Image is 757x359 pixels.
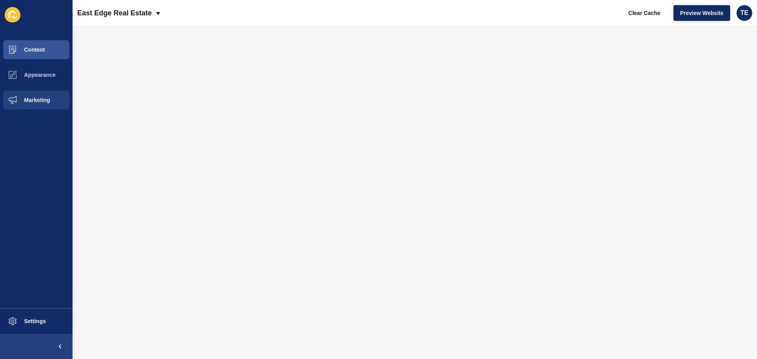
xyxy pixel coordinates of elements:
p: East Edge Real Estate [77,3,152,23]
button: Clear Cache [622,5,667,21]
span: TE [740,9,748,17]
button: Preview Website [673,5,730,21]
span: Clear Cache [628,9,660,17]
span: Preview Website [680,9,723,17]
